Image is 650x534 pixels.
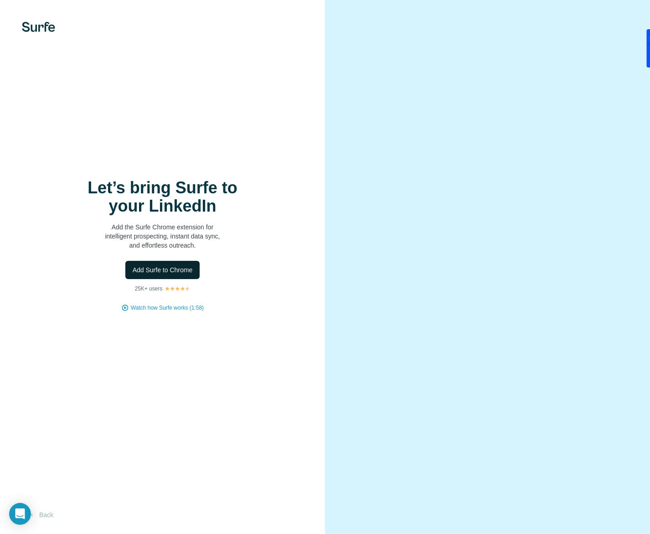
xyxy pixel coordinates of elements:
[22,22,55,32] img: Surfe's logo
[72,179,254,215] h1: Let’s bring Surfe to your LinkedIn
[9,503,31,525] div: Open Intercom Messenger
[134,285,162,293] p: 25K+ users
[72,223,254,250] p: Add the Surfe Chrome extension for intelligent prospecting, instant data sync, and effortless out...
[131,304,204,312] button: Watch how Surfe works (1:58)
[165,286,191,291] img: Rating Stars
[125,261,200,279] button: Add Surfe to Chrome
[22,507,60,523] button: Back
[133,265,193,275] span: Add Surfe to Chrome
